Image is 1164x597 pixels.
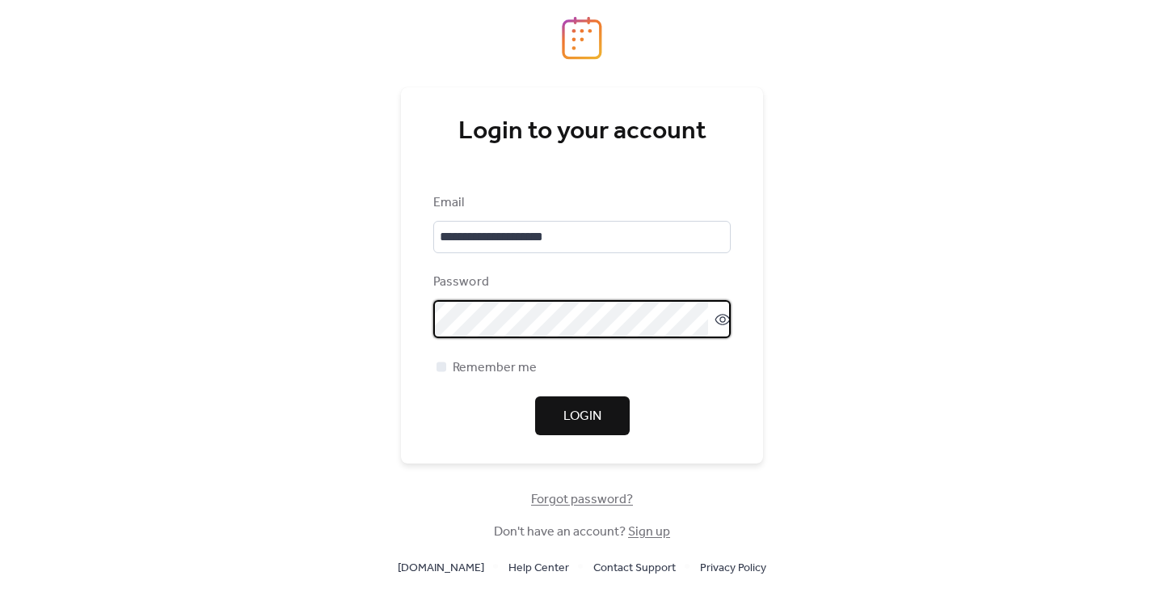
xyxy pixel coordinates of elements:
[508,559,569,578] span: Help Center
[593,559,676,578] span: Contact Support
[531,490,633,510] span: Forgot password?
[453,358,537,378] span: Remember me
[563,407,601,426] span: Login
[700,559,766,578] span: Privacy Policy
[535,396,630,435] button: Login
[433,116,731,148] div: Login to your account
[562,16,602,60] img: logo
[398,557,484,578] a: [DOMAIN_NAME]
[398,559,484,578] span: [DOMAIN_NAME]
[700,557,766,578] a: Privacy Policy
[433,193,727,213] div: Email
[433,273,727,292] div: Password
[593,557,676,578] a: Contact Support
[628,519,670,544] a: Sign up
[531,495,633,504] a: Forgot password?
[494,523,670,542] span: Don't have an account?
[508,557,569,578] a: Help Center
